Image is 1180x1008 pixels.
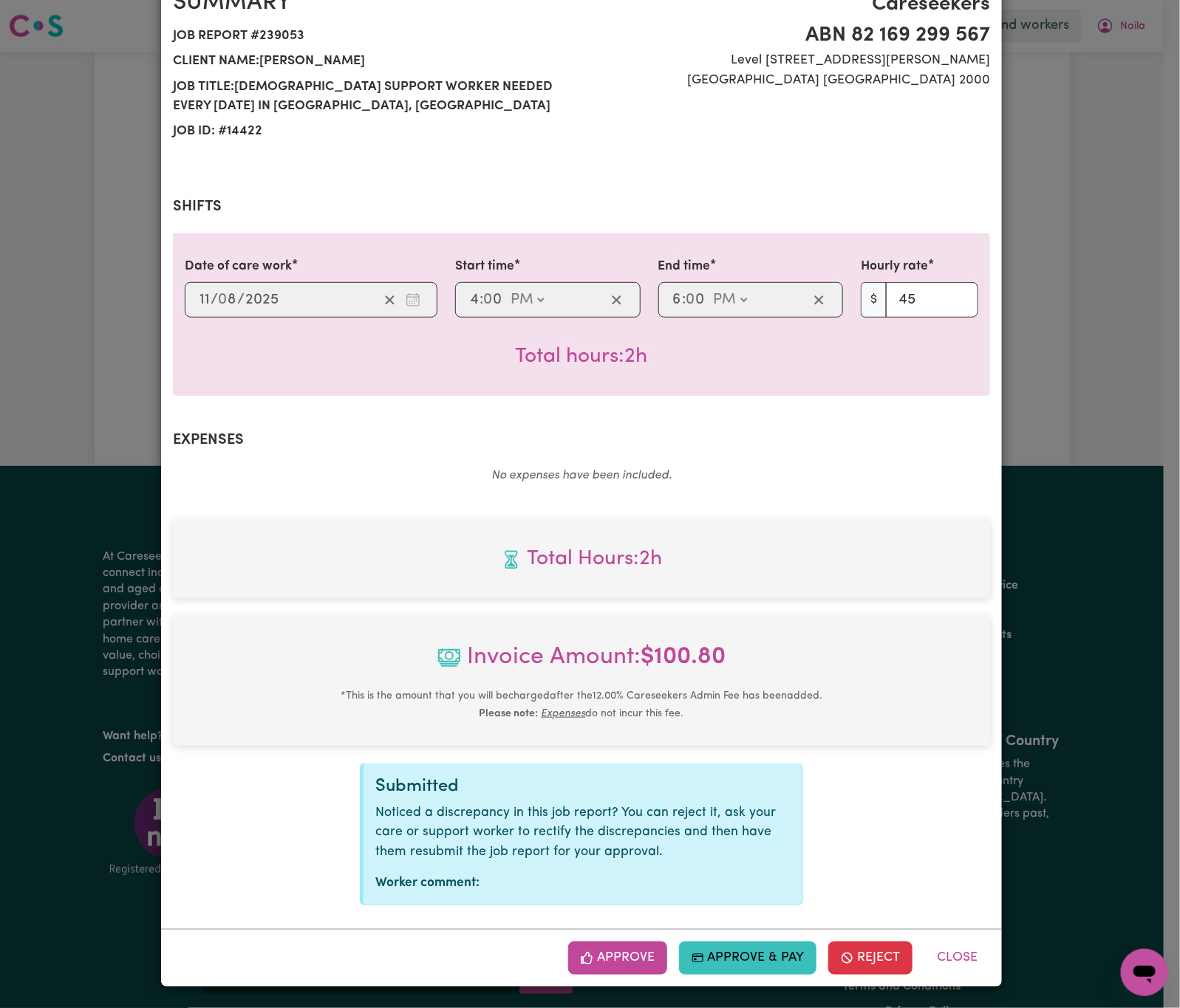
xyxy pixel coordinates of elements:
input: -- [687,289,706,311]
label: Start time [455,257,514,276]
input: -- [672,289,683,311]
span: / [237,292,245,308]
button: Approve [568,942,667,974]
input: ---- [245,289,279,311]
button: Clear date [378,289,401,311]
span: : [683,292,686,308]
input: -- [219,289,237,311]
button: Enter the date of care work [401,289,425,311]
span: Total hours worked: 2 hours [185,544,978,575]
input: -- [484,289,503,311]
h2: Shifts [173,198,990,216]
span: $ [861,282,887,318]
em: No expenses have been included. [491,470,672,481]
span: 0 [686,292,695,307]
span: Submitted [375,778,459,795]
button: Approve & Pay [679,942,817,974]
span: Job report # 239053 [173,24,573,49]
u: Expenses [542,708,586,719]
span: Invoice Amount: [185,640,978,687]
small: This is the amount that you will be charged after the 12.00 % Careseekers Admin Fee has been adde... [341,690,822,719]
span: ABN 82 169 299 567 [590,20,990,51]
span: Client name: [PERSON_NAME] [173,49,573,74]
span: Total hours worked: 2 hours [516,346,648,367]
span: / [211,292,218,308]
iframe: Button to launch messaging window [1121,949,1168,996]
label: Date of care work [185,257,292,276]
span: Job ID: # 14422 [173,119,573,144]
b: Please note: [480,708,539,719]
span: 0 [483,292,492,307]
button: Close [924,942,990,974]
input: -- [199,289,211,311]
span: 0 [218,292,227,307]
span: : [480,292,483,308]
span: [GEOGRAPHIC_DATA] [GEOGRAPHIC_DATA] 2000 [590,71,990,90]
span: Level [STREET_ADDRESS][PERSON_NAME] [590,51,990,70]
label: End time [658,257,711,276]
button: Reject [828,942,913,974]
h2: Expenses [173,431,990,449]
input: -- [469,289,480,311]
b: $ 100.80 [641,645,726,669]
span: Job title: [DEMOGRAPHIC_DATA] Support Worker Needed Every [DATE] In [GEOGRAPHIC_DATA], [GEOGRAPHI... [173,75,573,120]
strong: Worker comment: [375,877,480,889]
label: Hourly rate [861,257,928,276]
p: Noticed a discrepancy in this job report? You can reject it, ask your care or support worker to r... [375,803,791,862]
